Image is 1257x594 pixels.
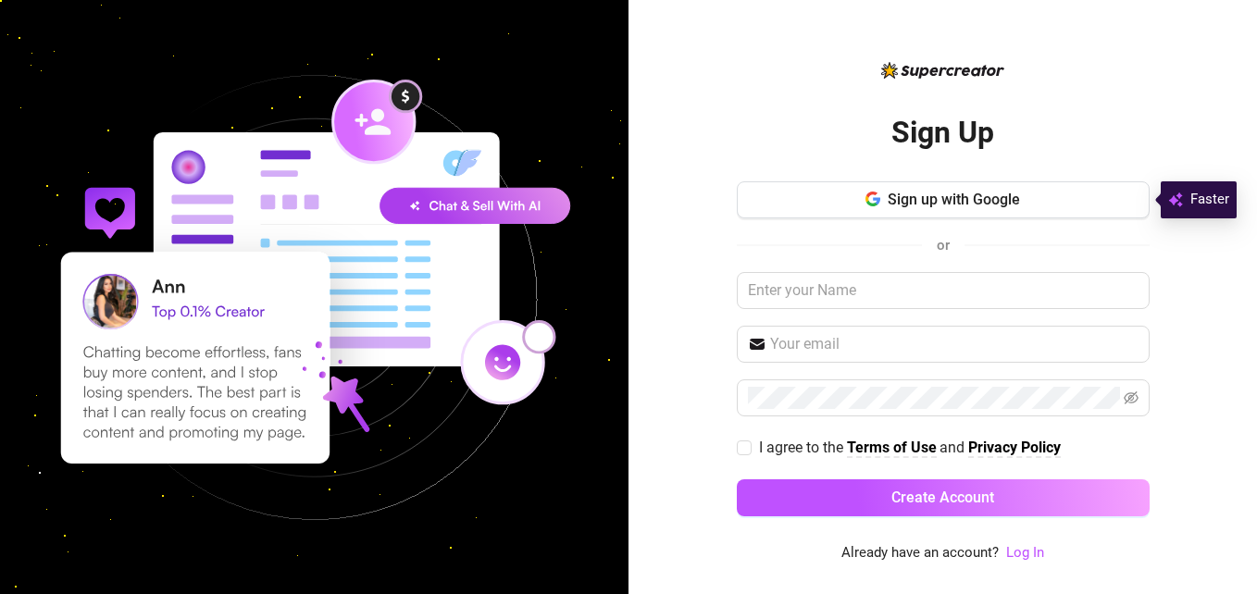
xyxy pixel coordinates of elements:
[881,62,1004,79] img: logo-BBDzfeDw.svg
[1124,390,1139,405] span: eye-invisible
[841,542,999,564] span: Already have an account?
[737,479,1150,516] button: Create Account
[1006,544,1044,561] a: Log In
[847,439,937,456] strong: Terms of Use
[1168,189,1183,211] img: svg%3e
[1006,542,1044,564] a: Log In
[937,237,950,254] span: or
[968,439,1061,456] strong: Privacy Policy
[759,439,847,456] span: I agree to the
[888,191,1020,208] span: Sign up with Google
[737,272,1150,309] input: Enter your Name
[847,439,937,458] a: Terms of Use
[940,439,968,456] span: and
[1190,189,1229,211] span: Faster
[770,333,1139,355] input: Your email
[891,114,994,152] h2: Sign Up
[968,439,1061,458] a: Privacy Policy
[737,181,1150,218] button: Sign up with Google
[891,489,994,506] span: Create Account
